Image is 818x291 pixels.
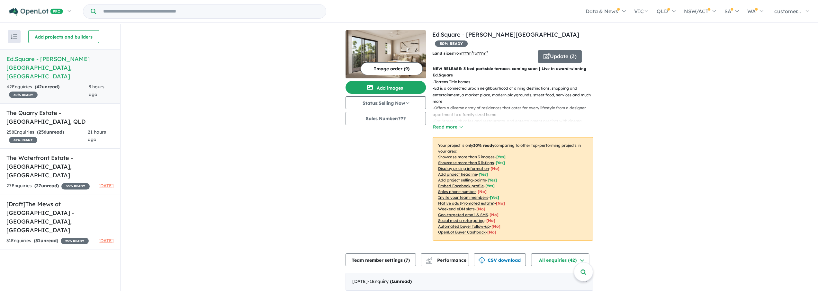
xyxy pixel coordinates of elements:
[36,183,41,189] span: 27
[433,85,598,105] p: - Ed is a connected urban neighbourhood of dining destinations, shopping and entertainment, a mar...
[9,137,37,143] span: 35 % READY
[406,257,408,263] span: 7
[34,238,58,243] strong: ( unread)
[35,238,40,243] span: 31
[6,154,114,180] h5: The Waterfront Estate - [GEOGRAPHIC_DATA] , [GEOGRAPHIC_DATA]
[487,230,496,234] span: [No]
[346,112,426,125] button: Sales Number:???
[474,253,526,266] button: CSV download
[462,51,473,56] u: ??? m
[491,224,500,229] span: [No]
[361,62,423,75] button: Image order (9)
[346,30,426,78] img: Ed.Square - Edmondson Park
[472,50,473,54] sup: 2
[438,207,475,211] u: Weekend eDM slots
[34,183,59,189] strong: ( unread)
[774,8,801,14] span: customer...
[433,66,593,79] p: NEW RELEASE: 3 bed parkside terraces coming soon | Live in award-winning Ed.Square
[346,96,426,109] button: Status:Selling Now
[473,143,494,148] b: 30 % ready
[485,183,495,188] span: [ Yes ]
[346,273,593,291] div: [DATE]
[486,218,495,223] span: [No]
[479,172,488,177] span: [ Yes ]
[490,166,499,171] span: [ No ]
[390,278,412,284] strong: ( unread)
[438,218,485,223] u: Social media retargeting
[346,253,416,266] button: Team member settings (7)
[368,278,412,284] span: - 1 Enquir y
[477,51,488,56] u: ???m
[438,154,495,159] u: Showcase more than 3 images
[496,160,505,165] span: [ Yes ]
[97,4,325,18] input: Try estate name, suburb, builder or developer
[486,50,488,54] sup: 2
[538,50,582,63] button: Update (3)
[98,238,114,243] span: [DATE]
[438,183,484,188] u: Embed Facebook profile
[427,257,466,263] span: Performance
[432,51,453,56] b: Land sizes
[438,230,486,234] u: OpenLot Buyer Cashback
[432,50,533,57] p: from
[438,189,476,194] u: Sales phone number
[426,257,432,261] img: line-chart.svg
[496,154,506,159] span: [ Yes ]
[36,84,42,90] span: 42
[37,129,64,135] strong: ( unread)
[61,183,90,190] span: 35 % READY
[488,178,497,182] span: [ Yes ]
[426,259,432,263] img: bar-chart.svg
[6,237,89,245] div: 31 Enquir ies
[433,123,463,131] button: Read more
[11,34,17,39] img: sort.svg
[39,129,46,135] span: 256
[478,189,487,194] span: [ No ]
[438,201,494,206] u: Native ads (Promoted estate)
[9,92,38,98] span: 30 % READY
[433,137,593,241] p: Your project is only comparing to other top-performing projects in your area: - - - - - - - - - -...
[473,51,488,56] span: to
[531,253,589,266] button: All enquiries (42)
[6,55,114,81] h5: Ed.Square - [PERSON_NAME][GEOGRAPHIC_DATA] , [GEOGRAPHIC_DATA]
[496,201,505,206] span: [No]
[391,278,394,284] span: 1
[438,178,486,182] u: Add project selling-points
[28,30,99,43] button: Add projects and builders
[479,257,485,264] img: download icon
[9,8,63,16] img: Openlot PRO Logo White
[433,79,598,85] p: - Torrens Title homes
[6,128,88,144] div: 258 Enquir ies
[433,105,598,118] p: - Offers a diverse array of residences that cater for every lifestyle from a designer apartment t...
[89,84,104,97] span: 3 hours ago
[432,31,579,38] a: Ed.Square - [PERSON_NAME][GEOGRAPHIC_DATA]
[421,253,469,266] button: Performance
[490,195,499,200] span: [ Yes ]
[6,109,114,126] h5: The Quarry Estate - [GEOGRAPHIC_DATA] , QLD
[98,183,114,189] span: [DATE]
[438,160,494,165] u: Showcase more than 3 listings
[35,84,59,90] strong: ( unread)
[438,166,489,171] u: Display pricing information
[476,207,485,211] span: [No]
[438,195,488,200] u: Invite your team members
[433,118,598,124] p: - Eat Street with cafes and restaurants, and entertainment precinct with cinema
[6,182,90,190] div: 27 Enquir ies
[438,212,488,217] u: Geo-targeted email & SMS
[438,172,477,177] u: Add project headline
[6,200,114,234] h5: [Draft] The Mews at [GEOGRAPHIC_DATA] - [GEOGRAPHIC_DATA] , [GEOGRAPHIC_DATA]
[490,212,499,217] span: [No]
[346,81,426,94] button: Add images
[438,224,490,229] u: Automated buyer follow-up
[435,40,468,47] span: 30 % READY
[88,129,106,143] span: 21 hours ago
[6,83,89,99] div: 42 Enquir ies
[61,238,89,244] span: 25 % READY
